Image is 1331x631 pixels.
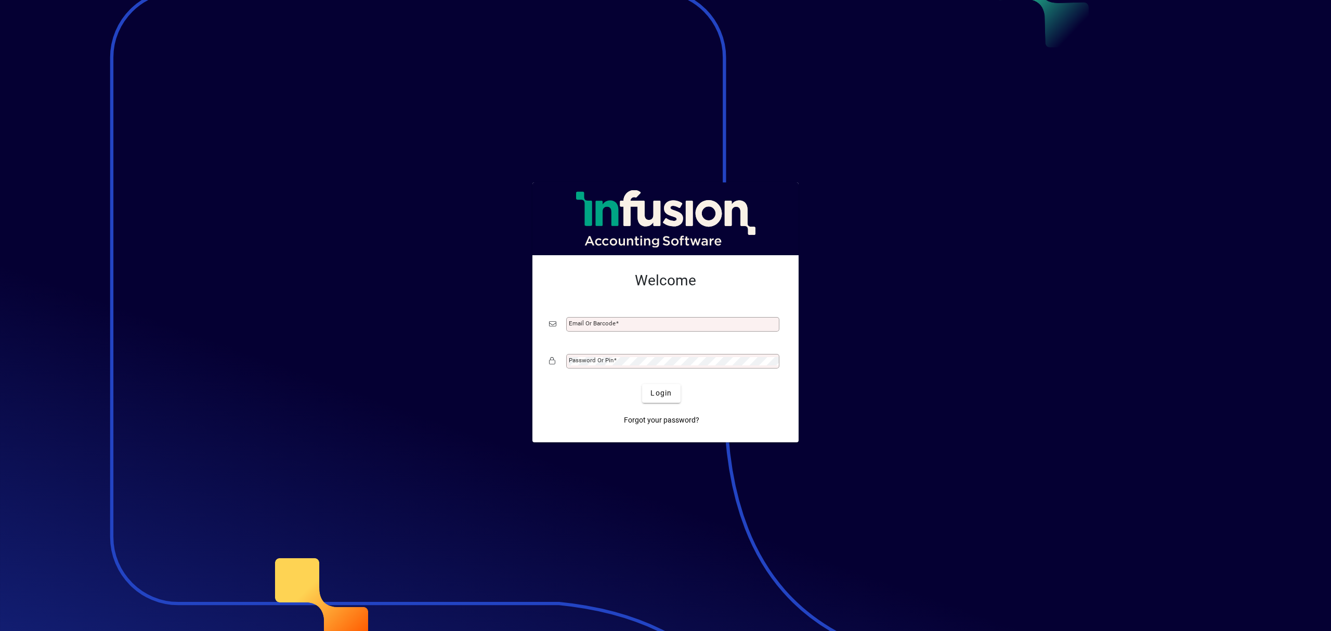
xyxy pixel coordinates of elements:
span: Login [650,388,672,399]
a: Forgot your password? [620,411,703,430]
h2: Welcome [549,272,782,290]
mat-label: Email or Barcode [569,320,616,327]
mat-label: Password or Pin [569,357,614,364]
button: Login [642,384,680,403]
span: Forgot your password? [624,415,699,426]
